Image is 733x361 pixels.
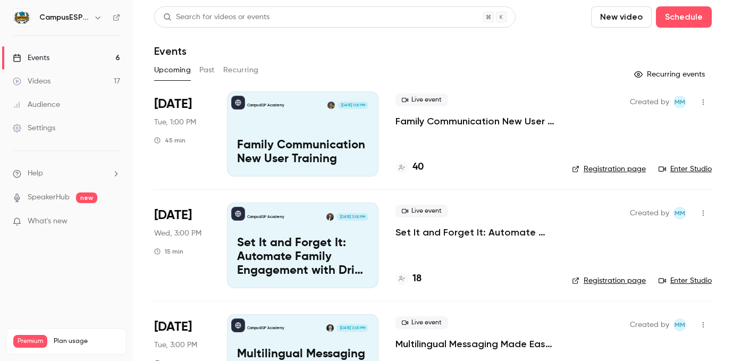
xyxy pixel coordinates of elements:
span: [DATE] 3:00 PM [336,324,368,332]
p: Set It and Forget It: Automate Family Engagement with Drip Text Messages [237,237,368,278]
h6: CampusESP Academy [39,12,89,23]
a: SpeakerHub [28,192,70,203]
img: Albert Perera [326,324,334,332]
div: Videos [13,76,50,87]
h4: 18 [412,272,422,286]
img: Mira Gandhi [327,102,335,109]
span: What's new [28,216,68,227]
span: Wed, 3:00 PM [154,228,201,239]
a: Multilingual Messaging Made Easy: AI-Powered Communication for Spanish-Speaking Families [395,338,555,350]
div: Sep 23 Tue, 1:00 PM (America/New York) [154,91,210,177]
span: Live event [395,316,448,329]
p: CampusESP Academy [247,214,284,220]
button: Recurring events [629,66,712,83]
p: CampusESP Academy [247,325,284,331]
span: Plan usage [54,337,120,346]
img: CampusESP Academy [13,9,30,26]
button: New video [591,6,652,28]
span: new [76,192,97,203]
span: Tue, 3:00 PM [154,340,197,350]
span: MM [675,207,685,220]
span: MM [675,96,685,108]
span: Created by [630,318,669,331]
span: Premium [13,335,47,348]
span: Created by [630,96,669,108]
span: Created by [630,207,669,220]
span: [DATE] 1:00 PM [338,102,368,109]
a: Family Communication New User TrainingCampusESP AcademyMira Gandhi[DATE] 1:00 PMFamily Communicat... [227,91,378,177]
a: Set It and Forget It: Automate Family Engagement with Drip Text MessagesCampusESP AcademyRebecca ... [227,203,378,288]
button: Schedule [656,6,712,28]
span: [DATE] 3:00 PM [336,213,368,221]
button: Past [199,62,215,79]
span: MM [675,318,685,331]
a: Registration page [572,275,646,286]
span: Live event [395,94,448,106]
span: [DATE] [154,318,192,335]
span: Tue, 1:00 PM [154,117,196,128]
button: Recurring [223,62,259,79]
a: Family Communication New User Training [395,115,555,128]
div: 45 min [154,136,186,145]
h4: 40 [412,160,424,174]
span: Mairin Matthews [673,96,686,108]
a: Set It and Forget It: Automate Family Engagement with Drip Text Messages [395,226,555,239]
h1: Events [154,45,187,57]
li: help-dropdown-opener [13,168,120,179]
span: Live event [395,205,448,217]
span: Help [28,168,43,179]
iframe: Noticeable Trigger [107,217,120,226]
a: Enter Studio [659,275,712,286]
a: 40 [395,160,424,174]
span: [DATE] [154,207,192,224]
a: Enter Studio [659,164,712,174]
div: Settings [13,123,55,133]
span: Mairin Matthews [673,207,686,220]
div: Search for videos or events [163,12,269,23]
div: 15 min [154,247,183,256]
p: CampusESP Academy [247,103,284,108]
p: Family Communication New User Training [237,139,368,166]
img: Rebecca McCrory [326,213,334,221]
span: [DATE] [154,96,192,113]
div: Audience [13,99,60,110]
span: Mairin Matthews [673,318,686,331]
div: Events [13,53,49,63]
a: 18 [395,272,422,286]
div: Oct 8 Wed, 3:00 PM (America/New York) [154,203,210,288]
button: Upcoming [154,62,191,79]
a: Registration page [572,164,646,174]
